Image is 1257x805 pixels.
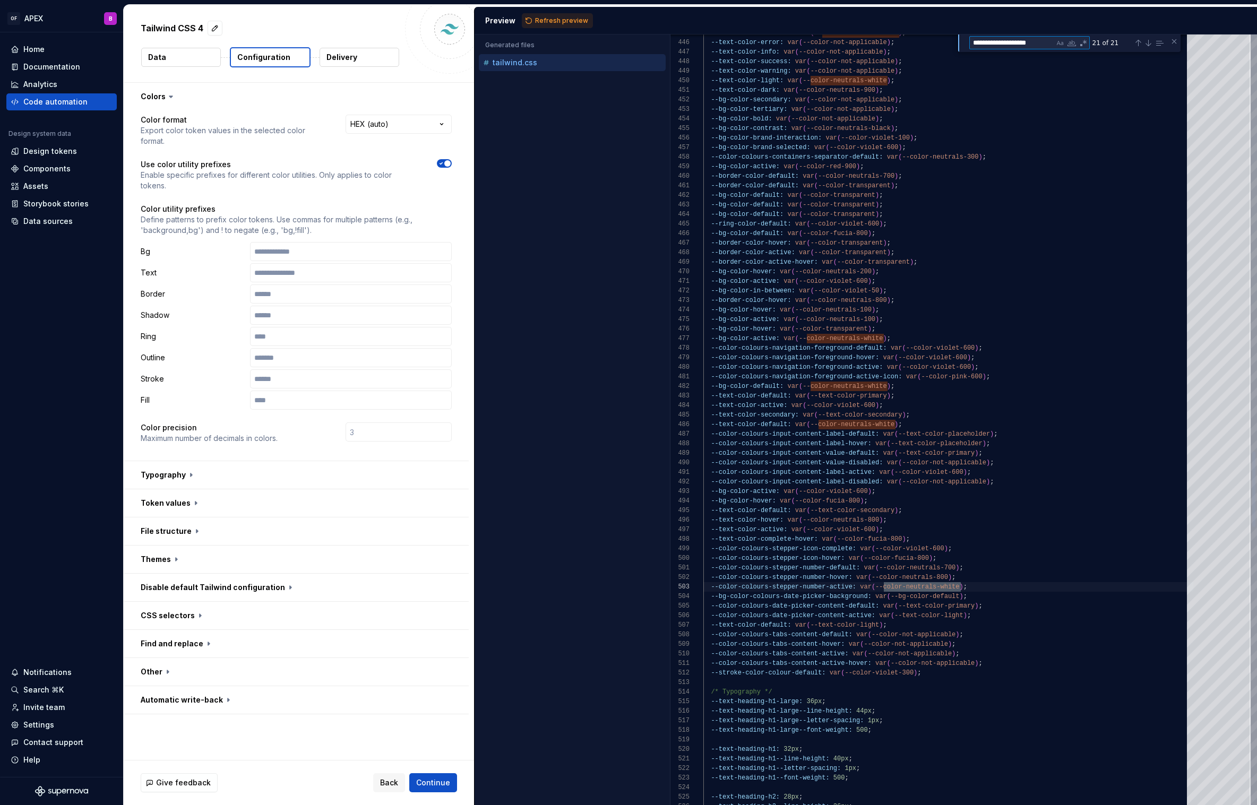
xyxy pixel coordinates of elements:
span: ; [886,48,890,56]
span: ) [894,172,898,180]
span: var [795,220,806,228]
div: 470 [670,267,690,276]
span: ; [894,106,898,113]
a: Storybook stories [6,195,117,212]
div: 21 of 21 [1091,36,1132,49]
span: --color-transparent [837,258,910,266]
span: ; [883,287,886,295]
a: Design tokens [6,143,117,160]
a: Components [6,160,117,177]
button: Data [141,48,221,67]
div: 459 [670,162,690,171]
span: var [776,115,787,123]
button: Continue [409,773,457,792]
div: Invite team [23,702,65,713]
span: ; [890,249,894,256]
span: ) [871,306,875,314]
span: Back [380,777,398,788]
span: Give feedback [156,777,211,788]
span: ( [795,86,798,94]
span: ( [795,335,798,342]
span: var [784,335,795,342]
span: --text-color-dark: [711,86,780,94]
span: var [795,297,806,304]
a: Supernova Logo [35,786,88,797]
span: ; [879,86,883,94]
span: ( [803,125,806,132]
a: Documentation [6,58,117,75]
span: ; [879,115,883,123]
div: 457 [670,143,690,152]
div: 464 [670,210,690,219]
span: ; [914,258,917,266]
span: ( [810,287,814,295]
p: Generated files [485,41,659,49]
span: --bg-color-brand-selected: [711,144,810,151]
span: ; [883,220,886,228]
span: --color-neutrals-900 [799,86,875,94]
span: var [787,39,799,46]
span: ( [799,230,803,237]
span: --color-transparent [795,325,867,333]
span: var [787,77,799,84]
span: ( [806,96,810,103]
p: Delivery [326,52,357,63]
div: 461 [670,181,690,191]
span: ) [875,192,879,199]
div: 472 [670,286,690,296]
div: Previous Match (⇧Enter) [1134,39,1142,47]
button: Delivery [320,48,399,67]
span: ) [867,278,871,285]
span: var [787,192,799,199]
span: ; [902,144,906,151]
span: ) [875,211,879,218]
span: ( [791,325,795,333]
span: --bg-color-active: [711,163,780,170]
button: tailwind.css [479,57,666,68]
div: Find in Selection (⌥⌘L) [1153,37,1165,49]
a: Analytics [6,76,117,93]
span: ; [894,125,898,132]
div: Use Regular Expression (⌥⌘R) [1078,38,1089,48]
input: 3 [346,422,452,442]
span: ) [856,163,860,170]
div: 473 [670,296,690,305]
div: Data sources [23,216,73,227]
button: Contact support [6,734,117,751]
span: --color-violet-600 [829,144,898,151]
span: var [803,172,814,180]
span: ; [898,58,902,65]
span: ; [879,211,883,218]
div: 463 [670,200,690,210]
div: 469 [670,257,690,267]
span: --color-neutrals-200 [795,268,871,275]
span: ( [806,239,810,247]
span: --color-neutrals-300 [902,153,978,161]
a: Code automation [6,93,117,110]
span: var [787,230,799,237]
span: --color-violet-50 [814,287,879,295]
span: ( [795,163,798,170]
span: ( [795,48,798,56]
span: ; [898,96,902,103]
div: 458 [670,152,690,162]
div: Notifications [23,667,72,678]
span: --bg-color-default: [711,230,784,237]
span: ; [871,230,875,237]
span: --bg-color-bold: [711,115,772,123]
span: ( [791,306,795,314]
span: --bg-color-brand-interaction: [711,134,822,142]
span: var [780,268,791,275]
span: var [886,153,898,161]
span: ; [886,239,890,247]
span: ; [879,192,883,199]
span: ( [833,258,837,266]
span: --bg-color-active: [711,278,780,285]
span: ( [806,220,810,228]
span: ( [806,58,810,65]
span: var [787,211,799,218]
span: var [791,125,803,132]
span: ) [875,201,879,209]
a: Data sources [6,213,117,230]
